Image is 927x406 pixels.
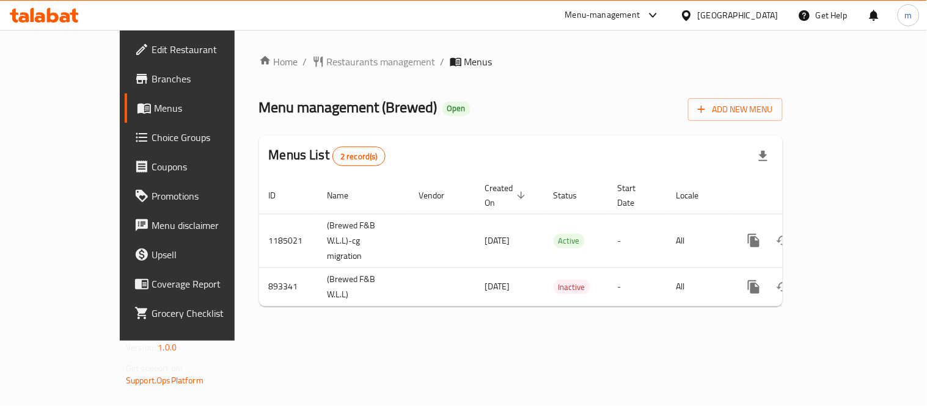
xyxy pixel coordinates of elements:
[565,8,640,23] div: Menu-management
[126,360,182,376] span: Get support on:
[333,151,385,162] span: 2 record(s)
[905,9,912,22] span: m
[126,372,203,388] a: Support.OpsPlatform
[125,35,274,64] a: Edit Restaurant
[318,267,409,306] td: (Brewed F&B W.L.L)
[259,54,783,69] nav: breadcrumb
[769,226,798,255] button: Change Status
[152,159,265,174] span: Coupons
[749,142,778,171] div: Export file
[259,267,318,306] td: 893341
[667,267,730,306] td: All
[152,189,265,203] span: Promotions
[269,146,386,166] h2: Menus List
[125,299,274,328] a: Grocery Checklist
[152,218,265,233] span: Menu disclaimer
[328,188,365,203] span: Name
[125,123,274,152] a: Choice Groups
[125,240,274,269] a: Upsell
[152,130,265,145] span: Choice Groups
[485,181,529,210] span: Created On
[152,42,265,57] span: Edit Restaurant
[152,277,265,291] span: Coverage Report
[554,234,585,248] span: Active
[125,152,274,181] a: Coupons
[441,54,445,69] li: /
[698,102,773,117] span: Add New Menu
[667,214,730,267] td: All
[730,177,867,214] th: Actions
[125,269,274,299] a: Coverage Report
[485,278,510,294] span: [DATE]
[259,177,867,306] table: enhanced table
[608,267,667,306] td: -
[698,9,779,22] div: [GEOGRAPHIC_DATA]
[125,211,274,240] a: Menu disclaimer
[327,54,436,69] span: Restaurants management
[312,54,436,69] a: Restaurants management
[464,54,493,69] span: Menus
[554,280,590,294] span: Inactive
[152,247,265,262] span: Upsell
[269,188,292,203] span: ID
[442,103,471,114] span: Open
[125,181,274,211] a: Promotions
[739,226,769,255] button: more
[554,188,593,203] span: Status
[152,71,265,86] span: Branches
[259,93,438,121] span: Menu management ( Brewed )
[442,101,471,116] div: Open
[688,98,783,121] button: Add New Menu
[303,54,307,69] li: /
[152,306,265,321] span: Grocery Checklist
[676,188,715,203] span: Locale
[259,54,298,69] a: Home
[154,101,265,115] span: Menus
[419,188,461,203] span: Vendor
[318,214,409,267] td: (Brewed F&B W.L.L)-cg migration
[608,214,667,267] td: -
[126,339,156,355] span: Version:
[332,147,386,166] div: Total records count
[554,234,585,248] div: Active
[618,181,652,210] span: Start Date
[485,233,510,248] span: [DATE]
[769,272,798,302] button: Change Status
[158,339,177,355] span: 1.0.0
[259,214,318,267] td: 1185021
[125,93,274,123] a: Menus
[739,272,769,302] button: more
[125,64,274,93] a: Branches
